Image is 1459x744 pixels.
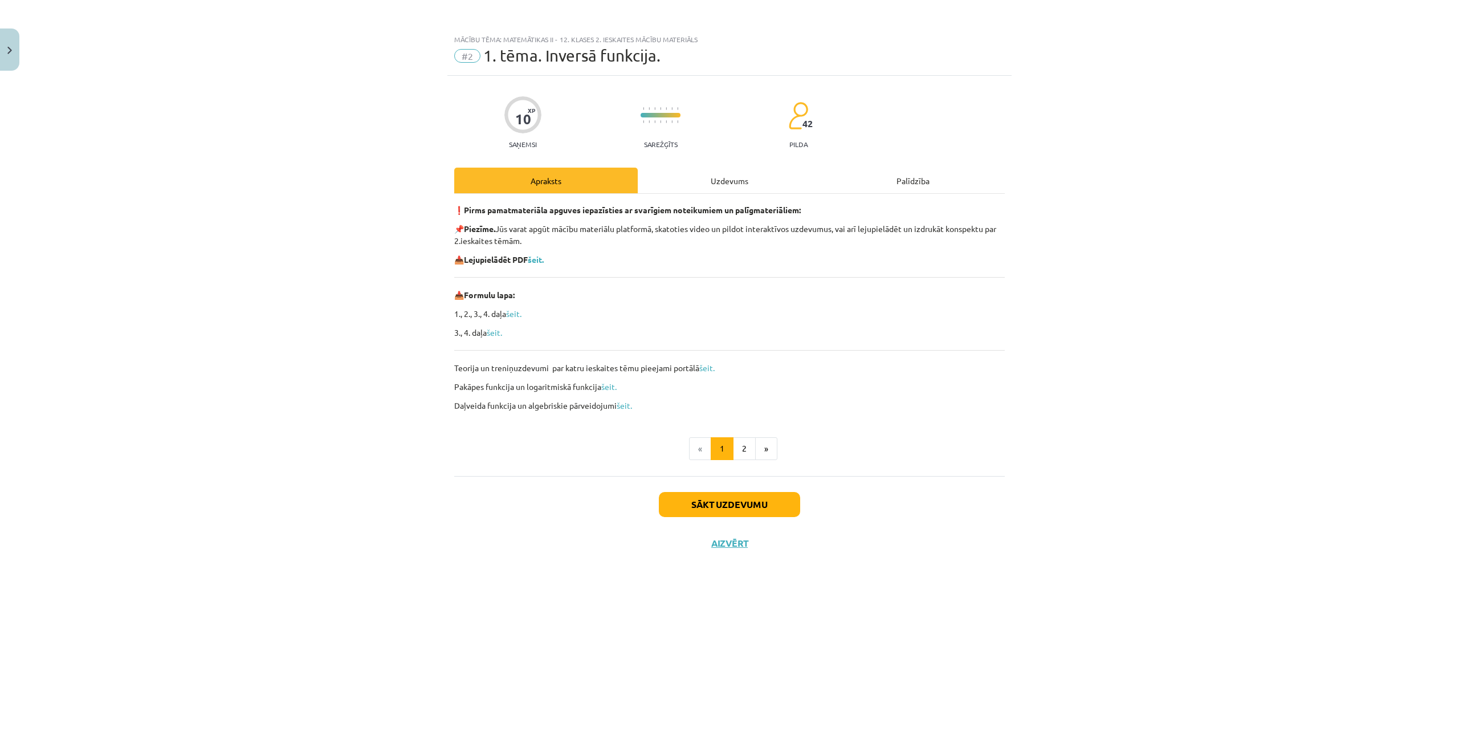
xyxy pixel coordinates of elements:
a: šeit. [487,327,502,338]
img: icon-short-line-57e1e144782c952c97e751825c79c345078a6d821885a25fce030b3d8c18986b.svg [677,120,678,123]
nav: Page navigation example [454,437,1005,460]
button: Aizvērt [708,538,751,549]
img: students-c634bb4e5e11cddfef0936a35e636f08e4e9abd3cc4e673bd6f9a4125e45ecb1.svg [788,101,808,130]
p: 📥 [454,254,1005,266]
b: Lejupielādēt PDF [464,254,528,265]
img: icon-short-line-57e1e144782c952c97e751825c79c345078a6d821885a25fce030b3d8c18986b.svg [649,120,650,123]
p: 1., 2., 3., 4. daļa [454,308,1005,320]
img: icon-short-line-57e1e144782c952c97e751825c79c345078a6d821885a25fce030b3d8c18986b.svg [643,120,644,123]
div: Apraksts [454,168,638,193]
strong: Pirms pamatmateriāla apguves iepazīsties ar svarīgiem noteikumiem un palīgmateriāliem: [464,205,801,215]
span: 42 [802,119,813,129]
p: Daļveida funkcija un algebriskie pārveidojumi [454,400,1005,412]
div: Uzdevums [638,168,821,193]
p: Pakāpes funkcija un logaritmiskā funkcija [454,381,1005,393]
b: Formulu lapa: [464,290,515,300]
div: Palīdzība [821,168,1005,193]
a: šeit. [617,400,632,410]
img: icon-short-line-57e1e144782c952c97e751825c79c345078a6d821885a25fce030b3d8c18986b.svg [666,120,667,123]
span: XP [528,107,535,113]
a: šeit. [528,254,544,265]
a: šeit. [601,381,617,392]
button: 1 [711,437,733,460]
p: 3., 4. daļa [454,327,1005,339]
img: icon-short-line-57e1e144782c952c97e751825c79c345078a6d821885a25fce030b3d8c18986b.svg [677,107,678,110]
span: 1. tēma. Inversā funkcija. [483,46,661,65]
img: icon-short-line-57e1e144782c952c97e751825c79c345078a6d821885a25fce030b3d8c18986b.svg [643,107,644,110]
img: icon-short-line-57e1e144782c952c97e751825c79c345078a6d821885a25fce030b3d8c18986b.svg [660,107,661,110]
img: icon-short-line-57e1e144782c952c97e751825c79c345078a6d821885a25fce030b3d8c18986b.svg [666,107,667,110]
p: Sarežģīts [644,140,678,148]
button: Sākt uzdevumu [659,492,800,517]
p: 📥 [454,289,1005,301]
img: icon-short-line-57e1e144782c952c97e751825c79c345078a6d821885a25fce030b3d8c18986b.svg [654,120,655,123]
span: #2 [454,49,480,63]
a: šeit. [699,363,715,373]
p: pilda [789,140,808,148]
p: Saņemsi [504,140,541,148]
img: icon-short-line-57e1e144782c952c97e751825c79c345078a6d821885a25fce030b3d8c18986b.svg [654,107,655,110]
img: icon-short-line-57e1e144782c952c97e751825c79c345078a6d821885a25fce030b3d8c18986b.svg [660,120,661,123]
b: Piezīme. [464,223,495,234]
p: 📌 Jūs varat apgūt mācību materiālu platformā, skatoties video un pildot interaktīvos uzdevumus, v... [454,223,1005,247]
img: icon-short-line-57e1e144782c952c97e751825c79c345078a6d821885a25fce030b3d8c18986b.svg [671,107,673,110]
div: Mācību tēma: Matemātikas ii - 12. klases 2. ieskaites mācību materiāls [454,35,1005,43]
p: Teorija un treniņuzdevumi par katru ieskaites tēmu pieejami portālā [454,362,1005,374]
button: 2 [733,437,756,460]
button: » [755,437,777,460]
img: icon-short-line-57e1e144782c952c97e751825c79c345078a6d821885a25fce030b3d8c18986b.svg [649,107,650,110]
a: šeit. [506,308,521,319]
img: icon-close-lesson-0947bae3869378f0d4975bcd49f059093ad1ed9edebbc8119c70593378902aed.svg [7,47,12,54]
img: icon-short-line-57e1e144782c952c97e751825c79c345078a6d821885a25fce030b3d8c18986b.svg [671,120,673,123]
p: ❗ [454,204,1005,216]
div: 10 [515,111,531,127]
